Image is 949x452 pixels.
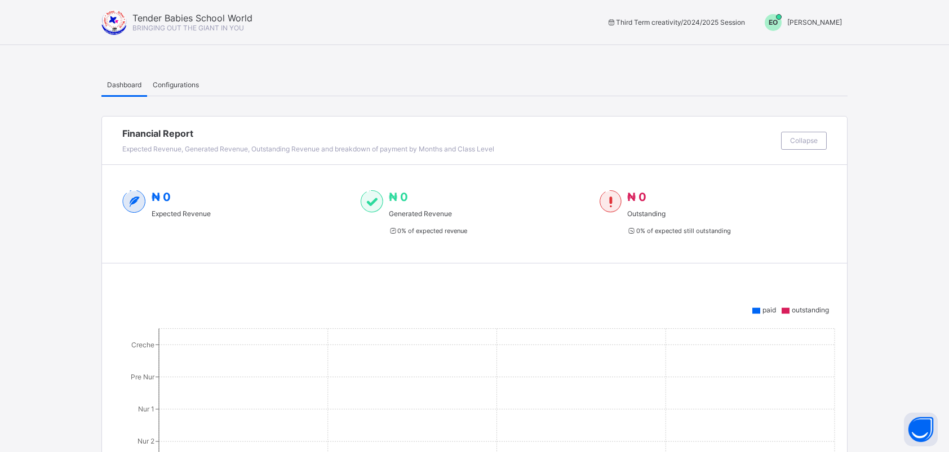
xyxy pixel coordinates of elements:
[389,227,467,235] span: 0 % of expected revenue
[792,306,829,314] span: outstanding
[600,190,622,213] img: outstanding-1.146d663e52f09953f639664a84e30106.svg
[389,190,408,204] span: ₦ 0
[122,190,146,213] img: expected-2.4343d3e9d0c965b919479240f3db56ac.svg
[138,405,154,413] tspan: Nur 1
[389,209,467,218] span: Generated Revenue
[762,306,776,314] span: paid
[152,190,171,204] span: ₦ 0
[138,437,154,445] tspan: Nur 2
[606,18,745,26] span: session/term information
[122,128,775,139] span: Financial Report
[361,190,383,213] img: paid-1.3eb1404cbcb1d3b736510a26bbfa3ccb.svg
[627,190,646,204] span: ₦ 0
[131,341,154,349] tspan: Creche
[107,80,141,89] span: Dashboard
[627,227,730,235] span: 0 % of expected still outstanding
[132,24,244,32] span: BRINGING OUT THE GIANT IN YOU
[769,18,778,26] span: EO
[790,136,818,145] span: Collapse
[131,373,155,381] tspan: Pre Nur
[787,18,842,26] span: [PERSON_NAME]
[904,413,938,446] button: Open asap
[153,80,199,89] span: Configurations
[122,145,494,153] span: Expected Revenue, Generated Revenue, Outstanding Revenue and breakdown of payment by Months and C...
[627,209,730,218] span: Outstanding
[152,209,211,218] span: Expected Revenue
[132,12,252,24] span: Tender Babies School World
